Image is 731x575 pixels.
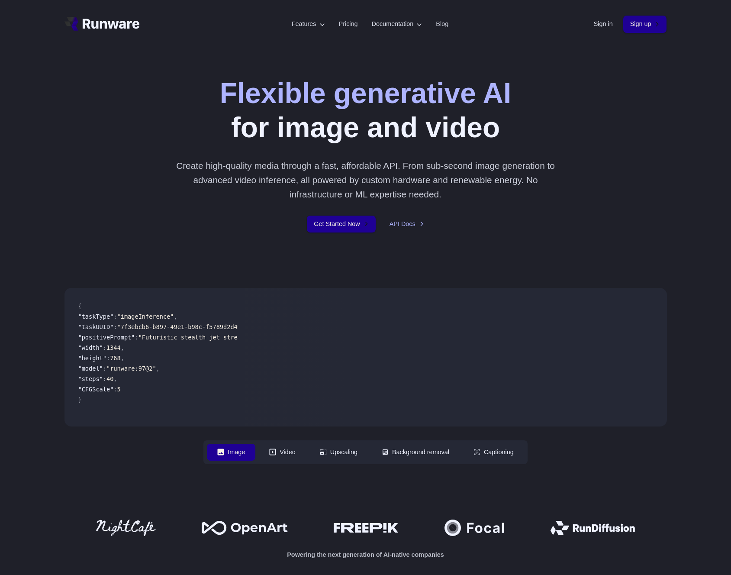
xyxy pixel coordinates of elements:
a: Sign in [594,19,613,29]
span: "width" [78,344,103,351]
span: , [156,365,160,372]
span: : [103,344,106,351]
span: : [106,355,110,362]
span: , [121,344,124,351]
span: "taskUUID" [78,323,114,330]
span: "positivePrompt" [78,334,135,341]
button: Image [207,444,255,461]
span: 5 [117,386,121,393]
span: , [174,313,177,320]
span: "model" [78,365,103,372]
span: : [103,365,106,372]
strong: Flexible generative AI [220,77,512,109]
a: Sign up [623,16,667,32]
span: "height" [78,355,106,362]
span: : [113,323,117,330]
span: "runware:97@2" [106,365,156,372]
a: Go to / [64,17,140,31]
span: , [113,375,117,382]
span: "steps" [78,375,103,382]
span: : [135,334,138,341]
label: Features [292,19,325,29]
a: API Docs [390,219,424,229]
span: : [113,386,117,393]
a: Pricing [339,19,358,29]
p: Powering the next generation of AI-native companies [64,550,667,560]
span: : [113,313,117,320]
span: , [121,355,124,362]
h1: for image and video [220,76,512,145]
a: Get Started Now [307,216,375,233]
span: "imageInference" [117,313,174,320]
span: "CFGScale" [78,386,114,393]
span: "7f3ebcb6-b897-49e1-b98c-f5789d2d40d7" [117,323,252,330]
a: Blog [436,19,448,29]
span: 768 [110,355,121,362]
span: "Futuristic stealth jet streaking through a neon-lit cityscape with glowing purple exhaust" [138,334,461,341]
span: 1344 [106,344,121,351]
button: Video [259,444,306,461]
span: 40 [106,375,113,382]
span: "taskType" [78,313,114,320]
p: Create high-quality media through a fast, affordable API. From sub-second image generation to adv... [173,158,558,202]
button: Background removal [371,444,460,461]
button: Upscaling [309,444,368,461]
label: Documentation [372,19,422,29]
button: Captioning [463,444,524,461]
span: { [78,303,82,310]
span: } [78,396,82,403]
span: : [103,375,106,382]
